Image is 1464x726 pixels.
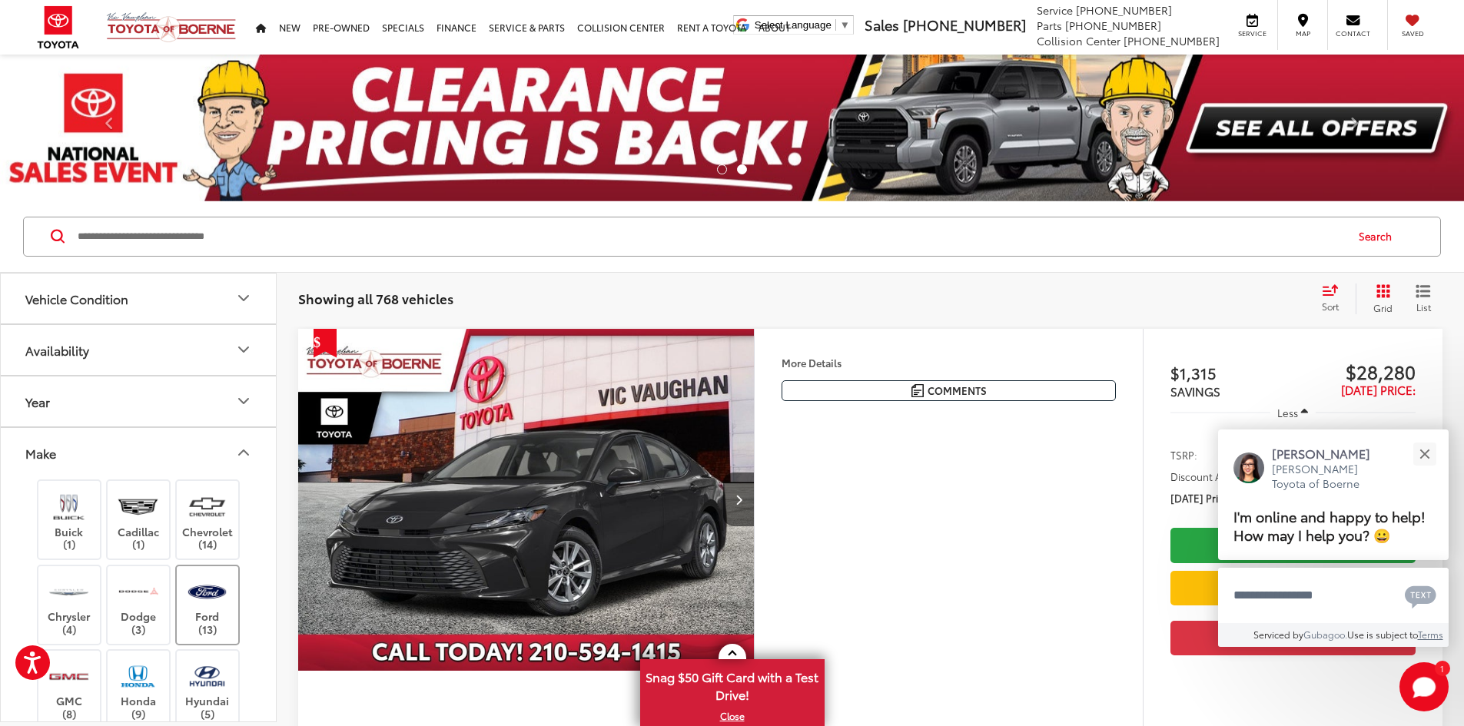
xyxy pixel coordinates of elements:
[1303,628,1347,641] a: Gubagoo.
[177,658,239,721] label: Hyundai (5)
[25,394,50,409] div: Year
[865,15,899,35] span: Sales
[1170,528,1416,562] a: Check Availability
[48,574,90,610] img: Vic Vaughan Toyota of Boerne in Boerne, TX)
[1286,28,1320,38] span: Map
[1076,2,1172,18] span: [PHONE_NUMBER]
[38,489,101,551] label: Buick (1)
[1065,18,1161,33] span: [PHONE_NUMBER]
[234,443,253,462] div: Make
[1170,621,1416,655] button: Get Price Now
[1037,2,1073,18] span: Service
[1,376,277,426] button: YearYear
[1399,662,1449,711] button: Toggle Chat Window
[186,658,228,695] img: Vic Vaughan Toyota of Boerne in Boerne, TX)
[1218,568,1449,623] textarea: Type your message
[106,12,237,43] img: Vic Vaughan Toyota of Boerne
[782,357,1116,368] h4: More Details
[1341,381,1416,398] span: [DATE] Price:
[1399,662,1449,711] svg: Start Chat
[297,329,755,671] a: 2025 Toyota Camry LE2025 Toyota Camry LE2025 Toyota Camry LE2025 Toyota Camry LE
[1170,490,1232,506] span: [DATE] Price:
[755,19,832,31] span: Select Language
[108,574,170,636] label: Dodge (3)
[1170,571,1416,605] a: Value Your Trade
[117,658,159,695] img: Vic Vaughan Toyota of Boerne in Boerne, TX)
[1404,283,1442,314] button: List View
[1170,469,1257,484] span: Discount Amount:
[1,325,277,375] button: AvailabilityAvailability
[234,392,253,410] div: Year
[755,19,850,31] a: Select Language​
[1336,28,1370,38] span: Contact
[1270,399,1316,426] button: Less
[117,574,159,610] img: Vic Vaughan Toyota of Boerne in Boerne, TX)
[723,472,754,526] button: Next image
[835,19,836,31] span: ​
[1272,445,1386,462] p: [PERSON_NAME]
[314,329,337,358] span: Get Price Drop Alert
[1235,28,1270,38] span: Service
[1293,360,1416,383] span: $28,280
[1408,437,1441,470] button: Close
[1322,300,1339,313] span: Sort
[1170,447,1197,462] span: TSRP:
[1418,628,1443,641] a: Terms
[25,291,128,306] div: Vehicle Condition
[642,661,823,708] span: Snag $50 Gift Card with a Test Drive!
[1170,383,1220,399] span: SAVINGS
[234,289,253,307] div: Vehicle Condition
[1405,584,1436,608] svg: Text
[234,340,253,359] div: Availability
[117,489,159,525] img: Vic Vaughan Toyota of Boerne in Boerne, TX)
[1218,429,1449,647] div: Close[PERSON_NAME][PERSON_NAME] Toyota of BoerneI'm online and happy to help! How may I help you?...
[25,343,89,357] div: Availability
[928,383,987,398] span: Comments
[1170,361,1293,384] span: $1,315
[186,574,228,610] img: Vic Vaughan Toyota of Boerne in Boerne, TX)
[48,489,90,525] img: Vic Vaughan Toyota of Boerne in Boerne, TX)
[1440,665,1444,671] span: 1
[1344,217,1414,256] button: Search
[48,658,90,695] img: Vic Vaughan Toyota of Boerne in Boerne, TX)
[1356,283,1404,314] button: Grid View
[298,289,453,307] span: Showing all 768 vehicles
[1314,283,1356,314] button: Select sort value
[1253,628,1303,641] span: Serviced by
[1416,300,1431,313] span: List
[38,574,101,636] label: Chrysler (4)
[186,489,228,525] img: Vic Vaughan Toyota of Boerne in Boerne, TX)
[177,574,239,636] label: Ford (13)
[1,273,277,323] button: Vehicle ConditionVehicle Condition
[1373,301,1393,314] span: Grid
[1277,406,1298,419] span: Less
[297,329,755,672] img: 2025 Toyota Camry LE
[1,428,277,478] button: MakeMake
[1396,28,1429,38] span: Saved
[297,329,755,671] div: 2025 Toyota Camry LE 0
[38,658,101,721] label: GMC (8)
[1124,33,1220,48] span: [PHONE_NUMBER]
[911,384,924,397] img: Comments
[76,218,1344,255] input: Search by Make, Model, or Keyword
[1400,578,1441,612] button: Chat with SMS
[1233,506,1426,545] span: I'm online and happy to help! How may I help you? 😀
[108,489,170,551] label: Cadillac (1)
[1037,18,1062,33] span: Parts
[1272,462,1386,492] p: [PERSON_NAME] Toyota of Boerne
[1347,628,1418,641] span: Use is subject to
[1037,33,1120,48] span: Collision Center
[177,489,239,551] label: Chevrolet (14)
[840,19,850,31] span: ▼
[25,446,56,460] div: Make
[782,380,1116,401] button: Comments
[108,658,170,721] label: Honda (9)
[903,15,1026,35] span: [PHONE_NUMBER]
